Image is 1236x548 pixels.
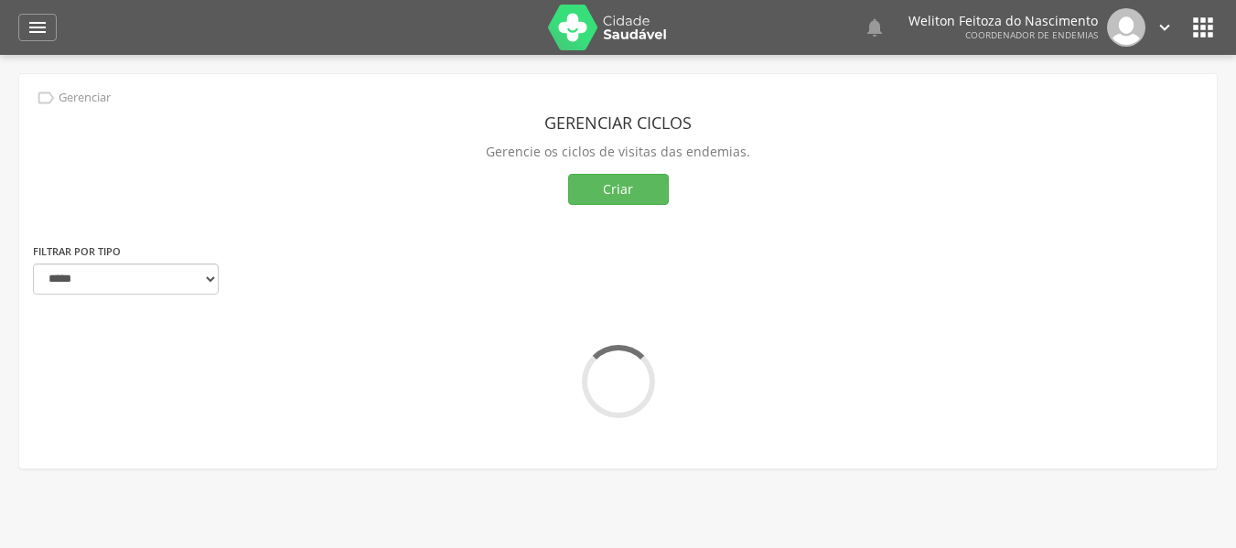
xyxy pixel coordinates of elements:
a:  [18,14,57,41]
p: Gerencie os ciclos de visitas das endemias. [33,139,1203,165]
span: Coordenador de Endemias [965,28,1098,41]
a:  [864,8,886,47]
i:  [27,16,48,38]
p: Weliton Feitoza do Nascimento [908,15,1098,27]
label: Filtrar por tipo [33,244,121,259]
i:  [1188,13,1218,42]
button: Criar [568,174,669,205]
i:  [1155,17,1175,38]
header: Gerenciar ciclos [33,106,1203,139]
i:  [864,16,886,38]
i:  [36,88,56,108]
p: Gerenciar [59,91,111,105]
a:  [1155,8,1175,47]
